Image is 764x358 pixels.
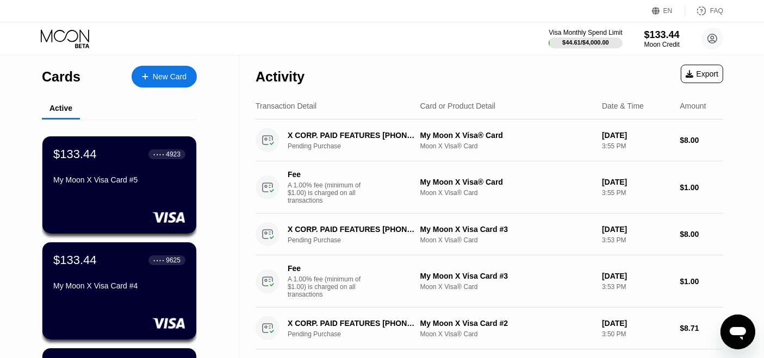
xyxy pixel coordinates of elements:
[49,104,72,112] div: Active
[602,272,671,280] div: [DATE]
[420,102,496,110] div: Card or Product Detail
[602,102,644,110] div: Date & Time
[153,153,164,156] div: ● ● ● ●
[663,7,673,15] div: EN
[602,178,671,186] div: [DATE]
[420,225,593,234] div: My Moon X Visa Card #3
[420,272,593,280] div: My Moon X Visa Card #3
[166,150,181,158] div: 4923
[602,225,671,234] div: [DATE]
[166,256,181,264] div: 9625
[549,29,622,36] div: Visa Monthly Spend Limit
[288,264,364,273] div: Fee
[685,5,723,16] div: FAQ
[420,319,593,328] div: My Moon X Visa Card #2
[256,255,723,307] div: FeeA 1.00% fee (minimum of $1.00) is charged on all transactionsMy Moon X Visa Card #3Moon X Visa...
[256,307,723,349] div: X CORP. PAID FEATURES [PHONE_NUMBER] USPending PurchaseMy Moon X Visa Card #2Moon X Visa® Card[DA...
[420,330,593,338] div: Moon X Visa® Card
[710,7,723,15] div: FAQ
[681,65,723,83] div: Export
[53,253,97,267] div: $133.44
[256,213,723,255] div: X CORP. PAID FEATURES [PHONE_NUMBER] USPending PurchaseMy Moon X Visa Card #3Moon X Visa® Card[DA...
[288,330,428,338] div: Pending Purchase
[602,283,671,291] div: 3:53 PM
[644,41,680,48] div: Moon Credit
[420,283,593,291] div: Moon X Visa® Card
[602,189,671,197] div: 3:55 PM
[42,136,196,234] div: $133.44● ● ● ●4923My Moon X Visa Card #5
[680,136,723,145] div: $8.00
[602,330,671,338] div: 3:50 PM
[420,142,593,150] div: Moon X Visa® Card
[288,225,418,234] div: X CORP. PAID FEATURES [PHONE_NUMBER] US
[53,281,185,290] div: My Moon X Visa Card #4
[256,102,316,110] div: Transaction Detail
[53,147,97,161] div: $133.44
[42,242,196,340] div: $133.44● ● ● ●9625My Moon X Visa Card #4
[602,131,671,140] div: [DATE]
[686,70,718,78] div: Export
[288,275,369,298] div: A 1.00% fee (minimum of $1.00) is charged on all transactions
[256,161,723,213] div: FeeA 1.00% fee (minimum of $1.00) is charged on all transactionsMy Moon X Visa® CardMoon X Visa® ...
[680,324,723,332] div: $8.71
[680,102,706,110] div: Amount
[256,69,305,85] div: Activity
[680,230,723,238] div: $8.00
[680,277,723,286] div: $1.00
[288,236,428,244] div: Pending Purchase
[288,181,369,204] div: A 1.00% fee (minimum of $1.00) is charged on all transactions
[256,120,723,161] div: X CORP. PAID FEATURES [PHONE_NUMBER] USPending PurchaseMy Moon X Visa® CardMoon X Visa® Card[DATE...
[53,175,185,184] div: My Moon X Visa Card #5
[288,131,418,140] div: X CORP. PAID FEATURES [PHONE_NUMBER] US
[420,131,593,140] div: My Moon X Visa® Card
[420,236,593,244] div: Moon X Visa® Card
[680,183,723,192] div: $1.00
[562,39,609,46] div: $44.61 / $4,000.00
[652,5,685,16] div: EN
[602,142,671,150] div: 3:55 PM
[153,259,164,262] div: ● ● ● ●
[288,170,364,179] div: Fee
[153,72,187,81] div: New Card
[132,66,197,87] div: New Card
[644,29,680,41] div: $133.44
[720,315,755,349] iframe: Button to launch messaging window
[602,319,671,328] div: [DATE]
[644,29,680,48] div: $133.44Moon Credit
[288,319,418,328] div: X CORP. PAID FEATURES [PHONE_NUMBER] US
[420,189,593,197] div: Moon X Visa® Card
[420,178,593,186] div: My Moon X Visa® Card
[42,69,80,85] div: Cards
[288,142,428,150] div: Pending Purchase
[549,29,622,48] div: Visa Monthly Spend Limit$44.61/$4,000.00
[602,236,671,244] div: 3:53 PM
